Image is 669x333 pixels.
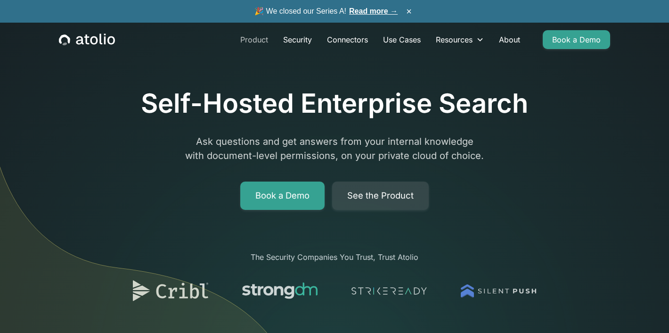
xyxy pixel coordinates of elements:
a: Book a Demo [240,182,325,210]
span: 🎉 We closed our Series A! [254,6,398,17]
div: Widget de chat [622,288,669,333]
a: Book a Demo [543,30,610,49]
a: Product [233,30,276,49]
div: Resources [436,34,473,45]
p: Ask questions and get answers from your internal knowledge with document-level permissions, on yo... [154,134,515,163]
h1: Self-Hosted Enterprise Search [141,88,528,119]
a: Read more → [349,7,398,15]
a: About [491,30,528,49]
img: logo [461,278,536,304]
a: Connectors [319,30,375,49]
iframe: Chat Widget [622,288,669,333]
a: Use Cases [375,30,428,49]
a: home [59,33,115,46]
a: See the Product [332,182,429,210]
div: Resources [428,30,491,49]
img: logo [351,278,427,304]
button: × [403,6,415,17]
a: Security [276,30,319,49]
div: The Security Companies You Trust, Trust Atolio [123,251,546,263]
